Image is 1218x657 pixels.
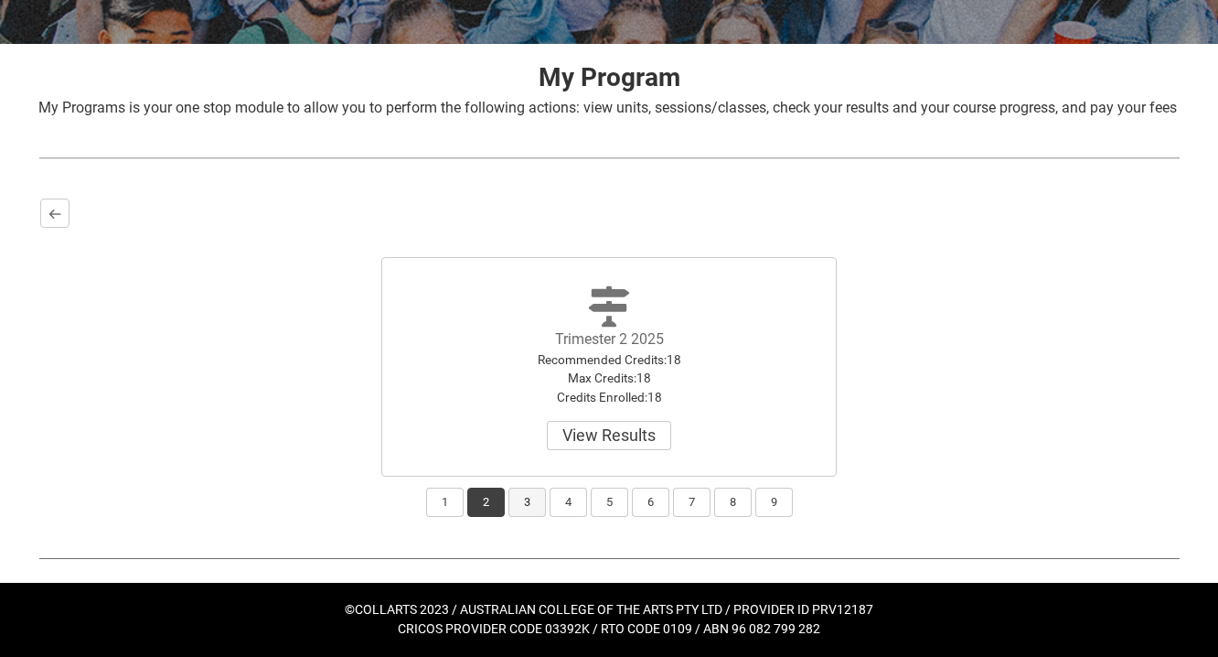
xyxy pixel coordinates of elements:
[714,488,752,517] button: 8
[550,488,587,517] button: 4
[507,369,711,387] div: Max Credits : 18
[591,488,628,517] button: 5
[38,148,1180,167] img: REDU_GREY_LINE
[632,488,669,517] button: 6
[673,488,710,517] button: 7
[508,488,546,517] button: 3
[755,488,793,517] button: 9
[38,99,1177,116] span: My Programs is your one stop module to allow you to perform the following actions: view units, se...
[555,330,664,348] label: Trimester 2 2025
[38,548,1180,567] img: REDU_GREY_LINE
[539,62,680,92] strong: My Program
[426,488,464,517] button: 1
[547,421,671,450] button: Trimester 2 2025Recommended Credits:18Max Credits:18Credits Enrolled:18
[507,388,711,406] div: Credits Enrolled : 18
[40,199,69,228] button: Back
[507,350,711,369] div: Recommended Credits : 18
[467,488,505,517] button: 2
